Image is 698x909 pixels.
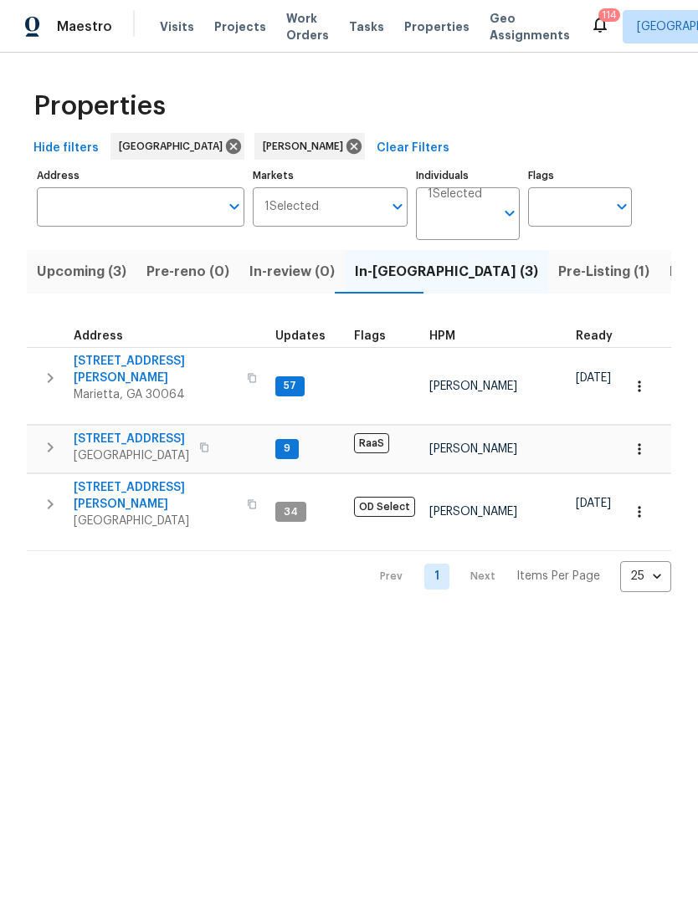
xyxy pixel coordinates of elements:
[428,187,482,202] span: 1 Selected
[610,195,634,218] button: Open
[498,202,521,225] button: Open
[275,330,326,342] span: Updates
[516,568,600,585] p: Items Per Page
[57,18,112,35] span: Maestro
[74,386,237,403] span: Marietta, GA 30064
[37,171,244,181] label: Address
[263,138,350,155] span: [PERSON_NAME]
[37,260,126,283] span: Upcoming (3)
[277,442,297,456] span: 9
[33,98,166,115] span: Properties
[558,260,649,283] span: Pre-Listing (1)
[74,353,237,386] span: [STREET_ADDRESS][PERSON_NAME]
[576,372,611,384] span: [DATE]
[424,564,449,590] a: Goto page 1
[277,379,303,393] span: 57
[377,138,449,159] span: Clear Filters
[214,18,266,35] span: Projects
[528,171,632,181] label: Flags
[429,443,517,455] span: [PERSON_NAME]
[33,138,99,159] span: Hide filters
[429,380,517,392] span: [PERSON_NAME]
[354,497,415,517] span: OD Select
[110,133,244,160] div: [GEOGRAPHIC_DATA]
[602,7,617,23] div: 114
[249,260,335,283] span: In-review (0)
[364,561,671,592] nav: Pagination Navigation
[429,506,517,518] span: [PERSON_NAME]
[119,138,229,155] span: [GEOGRAPHIC_DATA]
[354,433,389,453] span: RaaS
[254,133,365,160] div: [PERSON_NAME]
[74,479,237,513] span: [STREET_ADDRESS][PERSON_NAME]
[27,133,105,164] button: Hide filters
[74,330,123,342] span: Address
[429,330,455,342] span: HPM
[264,200,319,214] span: 1 Selected
[355,260,538,283] span: In-[GEOGRAPHIC_DATA] (3)
[277,505,305,519] span: 34
[386,195,409,218] button: Open
[74,431,189,447] span: [STREET_ADDRESS]
[349,21,384,33] span: Tasks
[354,330,386,342] span: Flags
[286,10,329,43] span: Work Orders
[576,498,611,509] span: [DATE]
[576,330,613,342] span: Ready
[74,447,189,464] span: [GEOGRAPHIC_DATA]
[253,171,408,181] label: Markets
[404,18,470,35] span: Properties
[370,133,456,164] button: Clear Filters
[74,513,237,529] span: [GEOGRAPHIC_DATA]
[160,18,194,35] span: Visits
[223,195,246,218] button: Open
[146,260,229,283] span: Pre-reno (0)
[620,554,671,598] div: 25
[576,330,628,342] div: Earliest renovation start date (first business day after COE or Checkout)
[416,171,520,181] label: Individuals
[490,10,570,43] span: Geo Assignments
